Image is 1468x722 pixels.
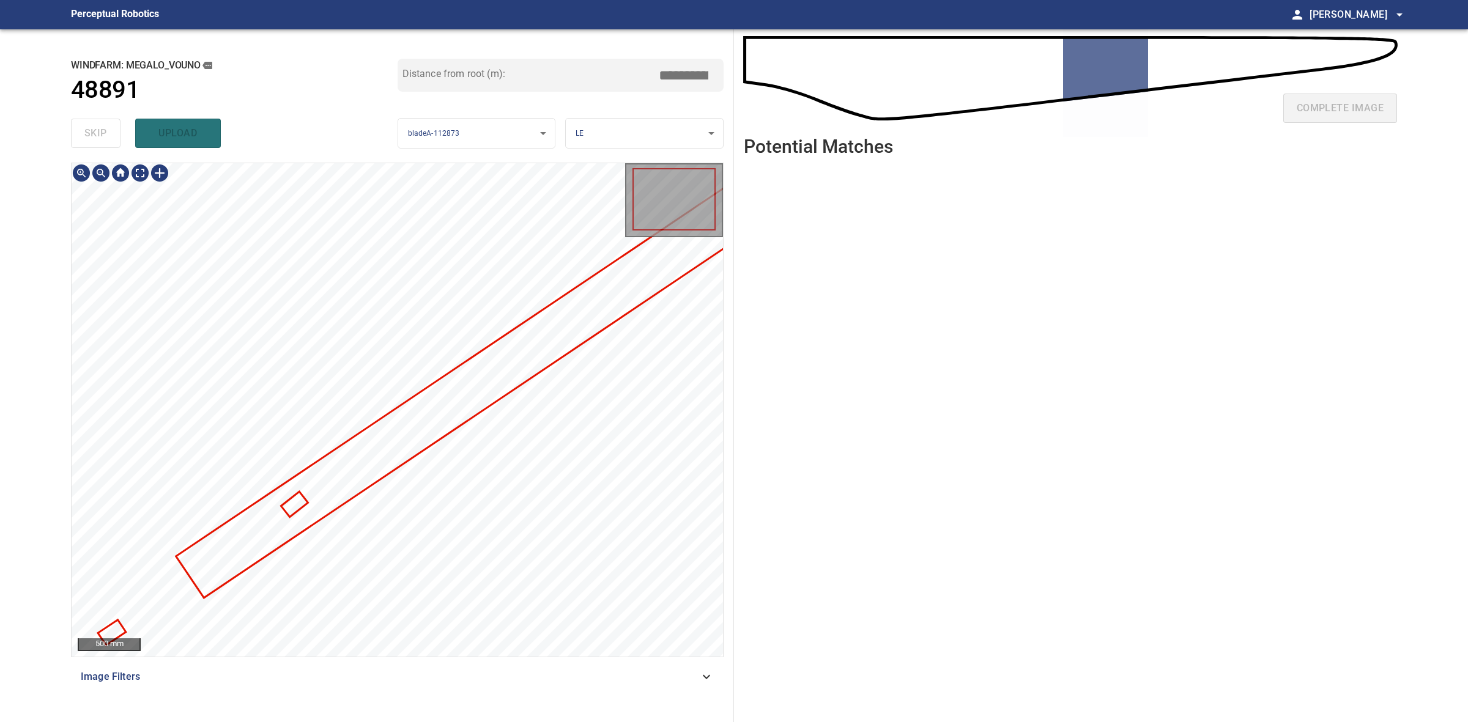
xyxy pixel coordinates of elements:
h2: Potential Matches [744,136,893,157]
div: bladeA-112873 [398,118,555,149]
div: Go home [111,163,130,183]
h1: 48891 [71,76,139,105]
span: LE [576,129,584,138]
div: Zoom out [91,163,111,183]
div: Image Filters [71,662,724,691]
figcaption: Perceptual Robotics [71,5,159,24]
a: 48891 [71,76,398,105]
div: Toggle selection [150,163,169,183]
span: arrow_drop_down [1392,7,1407,22]
label: Distance from root (m): [402,69,505,79]
button: copy message details [201,59,214,72]
div: Zoom in [72,163,91,183]
div: Toggle full page [130,163,150,183]
div: LE [566,118,723,149]
span: Image Filters [81,669,699,684]
button: [PERSON_NAME] [1305,2,1407,27]
span: [PERSON_NAME] [1310,6,1407,23]
span: bladeA-112873 [408,129,460,138]
h2: windfarm: Megalo_Vouno [71,59,398,72]
span: person [1290,7,1305,22]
